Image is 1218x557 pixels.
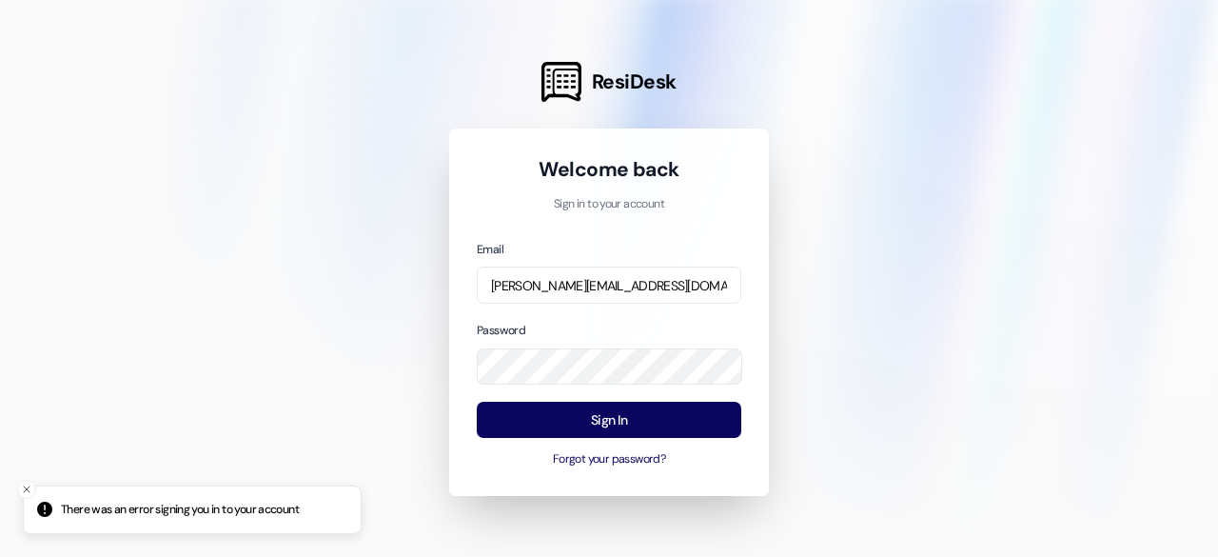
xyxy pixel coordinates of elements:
[541,62,581,102] img: ResiDesk Logo
[477,156,741,183] h1: Welcome back
[17,480,36,499] button: Close toast
[477,242,503,257] label: Email
[477,323,525,338] label: Password
[477,451,741,468] button: Forgot your password?
[592,69,677,95] span: ResiDesk
[477,402,741,439] button: Sign In
[477,267,741,304] input: name@example.com
[61,502,299,519] p: There was an error signing you in to your account
[477,196,741,213] p: Sign in to your account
